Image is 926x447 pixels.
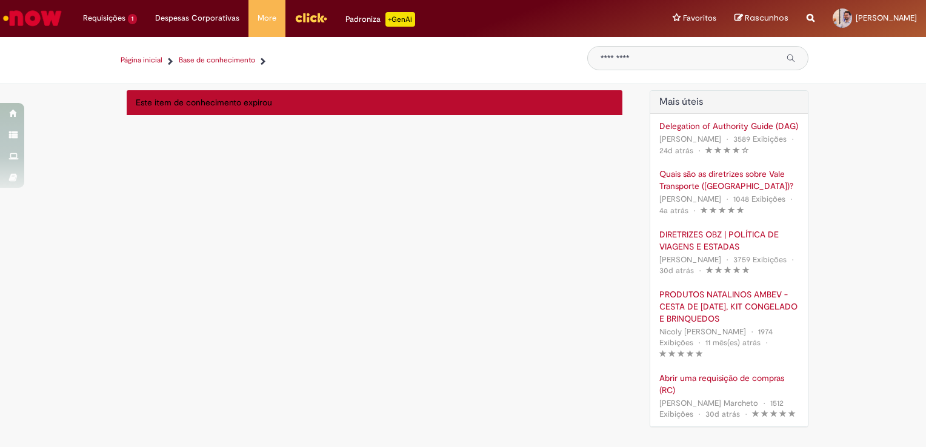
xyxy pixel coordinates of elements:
span: Requisições [83,12,125,24]
span: 3589 Exibições [733,134,787,144]
time: 29/07/2025 17:40:49 [659,265,694,276]
span: 30d atrás [705,409,740,419]
time: 04/08/2025 15:44:51 [659,145,693,156]
span: 1512 Exibições [659,398,784,420]
span: • [788,191,795,207]
span: • [696,142,703,159]
span: • [696,334,703,351]
span: Despesas Corporativas [155,12,239,24]
a: Delegation of Authority Guide (DAG) [659,120,799,132]
span: Rascunhos [745,12,788,24]
div: Artigos Mais Úteis [650,114,808,426]
span: 24d atrás [659,145,693,156]
time: 01/10/2024 16:25:30 [705,337,761,348]
span: [PERSON_NAME] [659,254,721,265]
img: click_logo_yellow_360x200.png [295,8,327,27]
a: Quais são as diretrizes sobre Vale Transporte ([GEOGRAPHIC_DATA])? [659,168,799,192]
span: [PERSON_NAME] Marcheto [659,398,758,408]
time: 29/10/2021 14:50:07 [659,205,688,216]
span: [PERSON_NAME] [856,13,917,23]
span: • [691,202,698,219]
span: Nicoly [PERSON_NAME] [659,326,746,337]
p: +GenAi [385,12,415,27]
span: • [724,131,731,147]
span: 11 mês(es) atrás [705,337,761,348]
span: 4a atrás [659,205,688,216]
img: ServiceNow [1,6,64,30]
span: • [742,406,750,422]
span: [PERSON_NAME] [659,134,721,144]
a: Página inicial [121,55,162,65]
span: • [789,131,796,147]
span: • [761,395,768,411]
span: • [696,262,704,279]
div: Este item de conhecimento expirou [127,90,622,115]
span: 1048 Exibições [733,194,785,204]
span: • [724,251,731,268]
span: • [696,406,703,422]
span: 1 [128,14,137,24]
a: PRODUTOS NATALINOS AMBEV - CESTA DE [DATE], KIT CONGELADO E BRINQUEDOS [659,288,799,325]
span: • [789,251,796,268]
div: Padroniza [345,12,415,27]
time: 29/07/2025 17:40:52 [705,409,740,419]
span: • [748,323,756,340]
a: Abrir uma requisição de compras (RC) [659,372,799,396]
span: • [763,334,770,351]
span: [PERSON_NAME] [659,194,721,204]
a: DIRETRIZES OBZ | POLÍTICA DE VIAGENS E ESTADAS [659,228,799,253]
span: More [258,12,276,24]
a: Base de conhecimento [179,55,255,65]
h2: Artigos Mais Úteis [659,97,799,108]
span: • [724,191,731,207]
span: 3759 Exibições [733,254,787,265]
span: 30d atrás [659,265,694,276]
span: Favoritos [683,12,716,24]
span: 1974 Exibições [659,326,773,348]
a: Rascunhos [734,13,788,24]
